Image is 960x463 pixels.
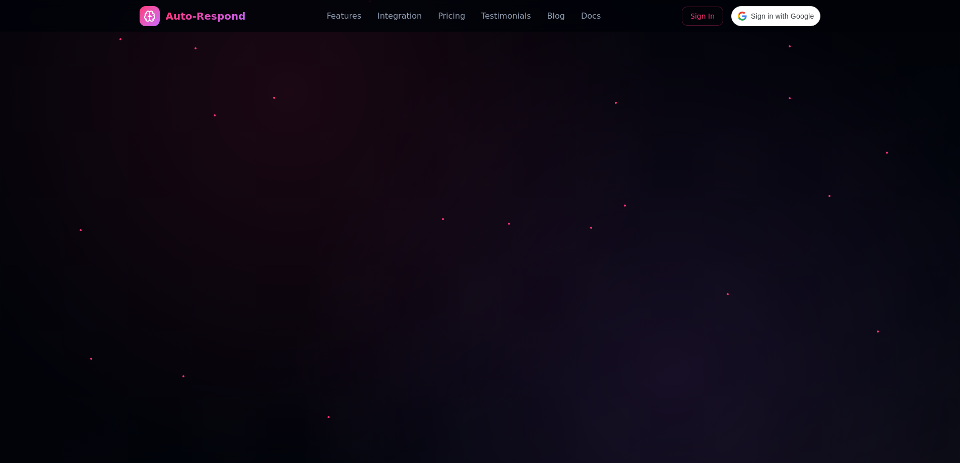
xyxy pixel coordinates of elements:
a: Pricing [438,10,465,22]
a: Integration [377,10,422,22]
div: Auto-Respond [166,9,246,23]
a: Docs [581,10,601,22]
span: Sign in with Google [751,11,814,22]
a: Sign In [682,7,723,26]
a: Features [327,10,361,22]
a: Blog [547,10,565,22]
a: Auto-Respond [140,6,246,26]
div: Sign in with Google [731,6,820,26]
a: Testimonials [481,10,531,22]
